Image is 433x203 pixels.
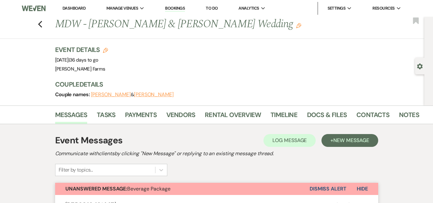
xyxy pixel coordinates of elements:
h3: Event Details [55,45,108,54]
h1: Event Messages [55,134,123,147]
span: [PERSON_NAME] Farms [55,66,105,72]
a: Rental Overview [205,110,261,124]
a: Payments [125,110,157,124]
button: Unanswered Message:Beverage Package [55,183,310,195]
button: Edit [296,22,301,28]
button: Hide [346,183,378,195]
button: Open lead details [417,63,423,69]
h3: Couple Details [55,80,414,89]
button: Log Message [263,134,316,147]
span: Analytics [238,5,259,12]
span: Log Message [272,137,307,144]
span: 36 days to go [70,57,98,63]
div: Filter by topics... [59,166,93,174]
span: [DATE] [55,57,98,63]
button: [PERSON_NAME] [91,92,131,97]
a: Timeline [271,110,297,124]
a: Tasks [97,110,115,124]
button: [PERSON_NAME] [134,92,174,97]
span: Settings [328,5,346,12]
h1: MDW - [PERSON_NAME] & [PERSON_NAME] Wedding [55,17,342,32]
a: Dashboard [62,5,86,11]
button: Dismiss Alert [310,183,346,195]
h2: Communicate with clients by clicking "New Message" or replying to an existing message thread. [55,150,378,157]
a: Messages [55,110,87,124]
a: Contacts [356,110,389,124]
span: New Message [333,137,369,144]
strong: Unanswered Message: [65,185,127,192]
span: & [91,91,174,98]
a: Vendors [166,110,195,124]
a: Notes [399,110,419,124]
span: Hide [357,185,368,192]
span: Couple names: [55,91,91,98]
span: | [69,57,98,63]
a: Bookings [165,5,185,12]
a: Docs & Files [307,110,347,124]
span: Resources [372,5,395,12]
button: +New Message [321,134,378,147]
span: Manage Venues [106,5,138,12]
img: Weven Logo [22,2,46,15]
a: To Do [206,5,218,11]
span: Beverage Package [65,185,171,192]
